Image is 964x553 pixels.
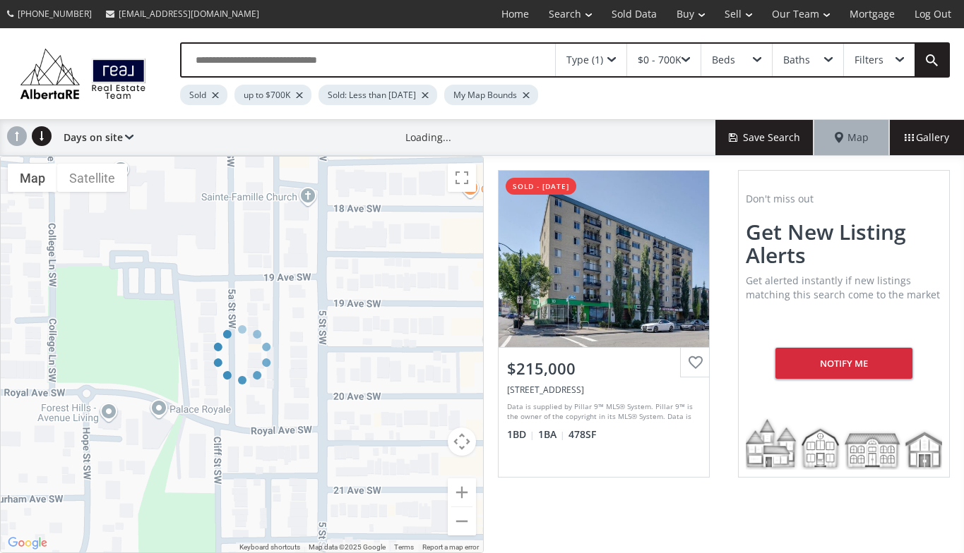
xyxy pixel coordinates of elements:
button: Save Search [715,120,814,155]
div: Notify me [775,348,913,379]
div: Gallery [889,120,964,155]
h2: Get new listing alerts [746,220,942,267]
div: Sold: Less than [DATE] [319,85,437,105]
div: $215,000 [507,358,701,379]
span: [PHONE_NUMBER] [18,8,92,20]
div: My Map Bounds [444,85,538,105]
span: Gallery [905,130,949,145]
div: up to $700K [234,85,311,105]
span: 1 BD [507,427,535,442]
div: Map [814,120,889,155]
span: 1 BA [538,427,565,442]
a: sold - [DATE]$215,000[STREET_ADDRESS]Data is supplied by Pillar 9™ MLS® System. Pillar 9™ is the ... [484,156,724,492]
a: Don't miss outGet new listing alertsGet alerted instantly if new listings matching this search co... [724,156,964,492]
div: Filters [855,55,883,65]
div: Loading... [405,130,451,145]
div: Sold [180,85,227,105]
div: Data is supplied by Pillar 9™ MLS® System. Pillar 9™ is the owner of the copyright in its MLS® Sy... [507,401,697,423]
img: Logo [14,45,152,102]
a: [EMAIL_ADDRESS][DOMAIN_NAME] [99,1,266,27]
div: Baths [783,55,810,65]
span: Get alerted instantly if new listings matching this search come to the market [746,274,940,301]
div: Beds [712,55,735,65]
div: $0 - 700K [638,55,682,65]
span: 478 SF [569,427,596,442]
span: Map [835,130,869,145]
div: Type (1) [566,55,603,65]
div: Days on site [56,120,133,155]
span: [EMAIL_ADDRESS][DOMAIN_NAME] [119,8,259,20]
div: 505 19 Avenue SW #511, Calgary, AB T2S 0E4 [507,384,701,396]
span: Don't miss out [746,192,814,205]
